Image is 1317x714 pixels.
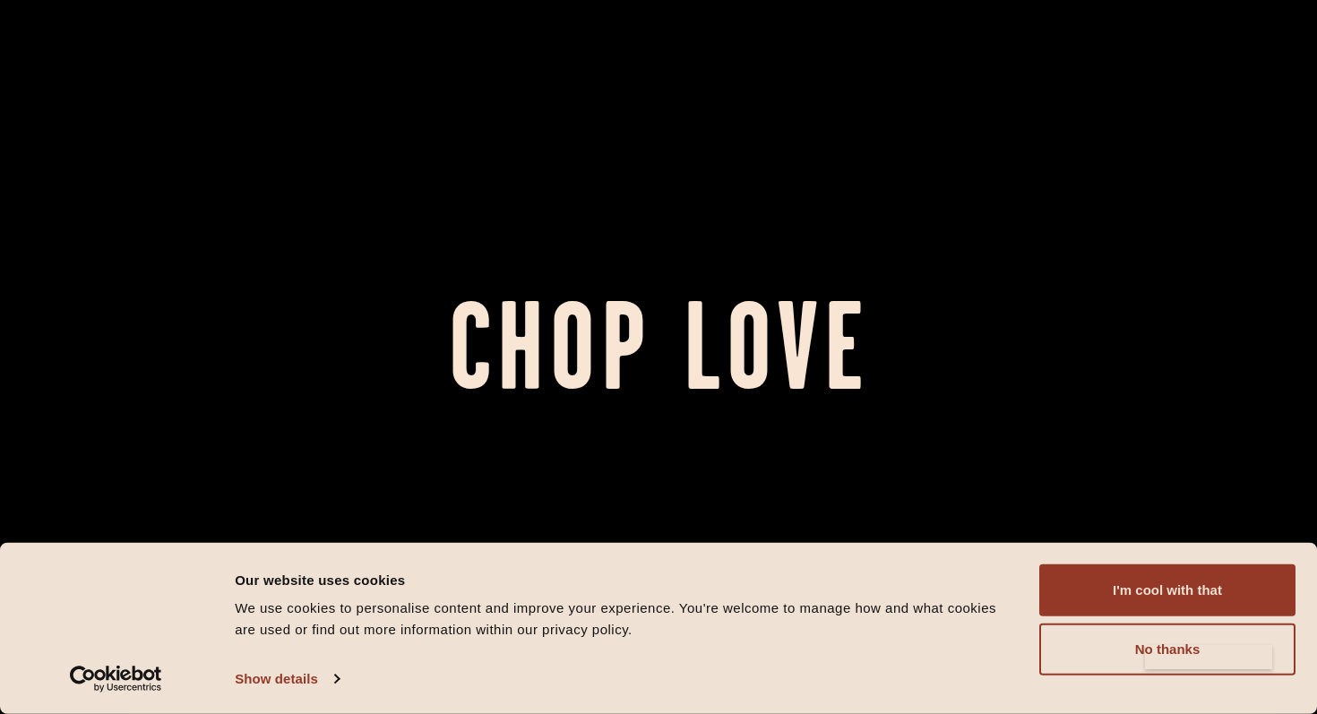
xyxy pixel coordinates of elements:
[38,666,194,692] a: Usercentrics Cookiebot - opens in a new window
[235,598,1019,641] div: We use cookies to personalise content and improve your experience. You're welcome to manage how a...
[1039,624,1295,675] button: No thanks
[1039,564,1295,616] button: I'm cool with that
[235,569,1019,590] div: Our website uses cookies
[235,666,339,692] a: Show details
